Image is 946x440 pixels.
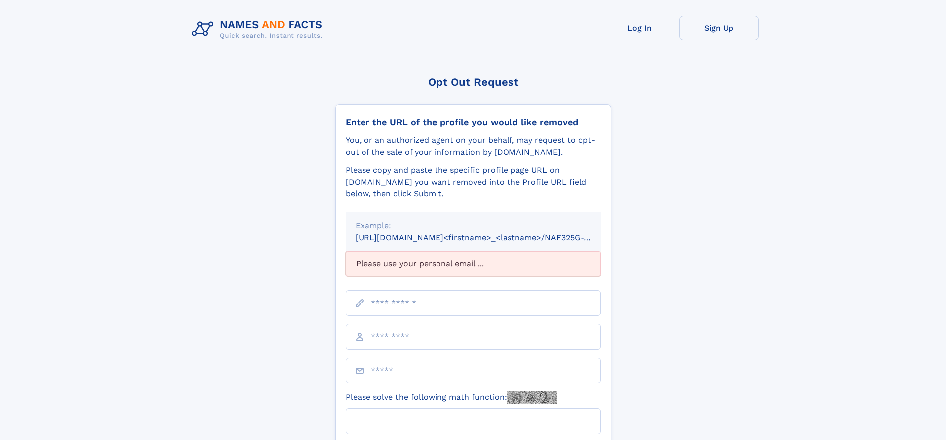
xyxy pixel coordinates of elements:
a: Sign Up [679,16,759,40]
small: [URL][DOMAIN_NAME]<firstname>_<lastname>/NAF325G-xxxxxxxx [356,233,620,242]
label: Please solve the following math function: [346,391,557,404]
div: Opt Out Request [335,76,611,88]
a: Log In [600,16,679,40]
img: Logo Names and Facts [188,16,331,43]
div: Please copy and paste the specific profile page URL on [DOMAIN_NAME] you want removed into the Pr... [346,164,601,200]
div: Please use your personal email ... [346,251,601,276]
div: Example: [356,220,591,232]
div: Enter the URL of the profile you would like removed [346,117,601,127]
div: You, or an authorized agent on your behalf, may request to opt-out of the sale of your informatio... [346,134,601,158]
